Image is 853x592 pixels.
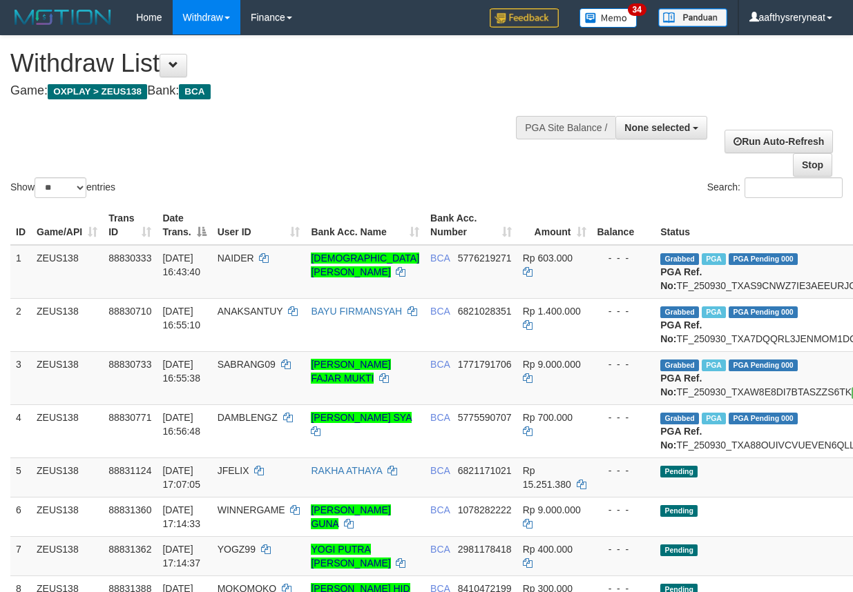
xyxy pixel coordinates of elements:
[311,412,411,423] a: [PERSON_NAME] SYA
[10,536,31,575] td: 7
[430,306,450,317] span: BCA
[615,116,707,139] button: None selected
[10,50,555,77] h1: Withdraw List
[597,251,650,265] div: - - -
[702,413,726,424] span: Marked by aafsolysreylen
[212,206,306,245] th: User ID: activate to sort column ascending
[430,359,450,370] span: BCA
[108,253,151,264] span: 88830333
[597,357,650,371] div: - - -
[10,7,115,28] img: MOTION_logo.png
[458,465,512,476] span: Copy 6821171021 to clipboard
[157,206,211,245] th: Date Trans.: activate to sort column descending
[729,359,798,371] span: PGA Pending
[10,84,555,98] h4: Game: Bank:
[305,206,425,245] th: Bank Acc. Name: activate to sort column ascending
[658,8,727,27] img: panduan.png
[31,497,103,536] td: ZEUS138
[162,465,200,490] span: [DATE] 17:07:05
[218,359,276,370] span: SABRANG09
[729,413,798,424] span: PGA Pending
[660,306,699,318] span: Grabbed
[660,253,699,265] span: Grabbed
[31,457,103,497] td: ZEUS138
[425,206,517,245] th: Bank Acc. Number: activate to sort column ascending
[597,503,650,517] div: - - -
[108,544,151,555] span: 88831362
[162,504,200,529] span: [DATE] 17:14:33
[660,319,702,344] b: PGA Ref. No:
[490,8,559,28] img: Feedback.jpg
[523,253,573,264] span: Rp 603.000
[218,412,278,423] span: DAMBLENGZ
[458,544,512,555] span: Copy 2981178418 to clipboard
[10,497,31,536] td: 6
[108,504,151,515] span: 88831360
[430,253,450,264] span: BCA
[624,122,690,133] span: None selected
[10,206,31,245] th: ID
[162,544,200,569] span: [DATE] 17:14:37
[660,373,702,397] b: PGA Ref. No:
[10,177,115,198] label: Show entries
[430,412,450,423] span: BCA
[660,544,698,556] span: Pending
[31,404,103,457] td: ZEUS138
[458,412,512,423] span: Copy 5775590707 to clipboard
[218,253,254,264] span: NAIDER
[660,426,702,451] b: PGA Ref. No:
[702,359,726,371] span: Marked by aafsolysreylen
[31,536,103,575] td: ZEUS138
[523,306,581,317] span: Rp 1.400.000
[430,465,450,476] span: BCA
[162,412,200,437] span: [DATE] 16:56:48
[725,130,833,153] a: Run Auto-Refresh
[660,266,702,291] b: PGA Ref. No:
[162,359,200,384] span: [DATE] 16:55:38
[10,351,31,404] td: 3
[10,298,31,351] td: 2
[660,359,699,371] span: Grabbed
[108,306,151,317] span: 88830710
[458,504,512,515] span: Copy 1078282222 to clipboard
[31,351,103,404] td: ZEUS138
[31,245,103,299] td: ZEUS138
[517,206,592,245] th: Amount: activate to sort column ascending
[523,544,573,555] span: Rp 400.000
[103,206,157,245] th: Trans ID: activate to sort column ascending
[702,306,726,318] span: Marked by aafsolysreylen
[458,306,512,317] span: Copy 6821028351 to clipboard
[10,457,31,497] td: 5
[10,404,31,457] td: 4
[729,306,798,318] span: PGA Pending
[311,465,382,476] a: RAKHA ATHAYA
[162,306,200,330] span: [DATE] 16:55:10
[793,153,832,177] a: Stop
[311,504,390,529] a: [PERSON_NAME] GUNA
[35,177,86,198] select: Showentries
[660,413,699,424] span: Grabbed
[597,304,650,318] div: - - -
[458,253,512,264] span: Copy 5776219271 to clipboard
[311,306,402,317] a: BAYU FIRMANSYAH
[162,253,200,277] span: [DATE] 16:43:40
[31,206,103,245] th: Game/API: activate to sort column ascending
[311,359,390,384] a: [PERSON_NAME] FAJAR MUKTI
[660,505,698,517] span: Pending
[516,116,615,139] div: PGA Site Balance /
[311,544,390,569] a: YOGI PUTRA [PERSON_NAME]
[523,359,581,370] span: Rp 9.000.000
[218,544,256,555] span: YOGZ99
[430,504,450,515] span: BCA
[523,412,573,423] span: Rp 700.000
[31,298,103,351] td: ZEUS138
[628,3,646,16] span: 34
[579,8,638,28] img: Button%20Memo.svg
[108,465,151,476] span: 88831124
[523,504,581,515] span: Rp 9.000.000
[108,412,151,423] span: 88830771
[218,504,285,515] span: WINNERGAME
[707,177,843,198] label: Search:
[745,177,843,198] input: Search:
[430,544,450,555] span: BCA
